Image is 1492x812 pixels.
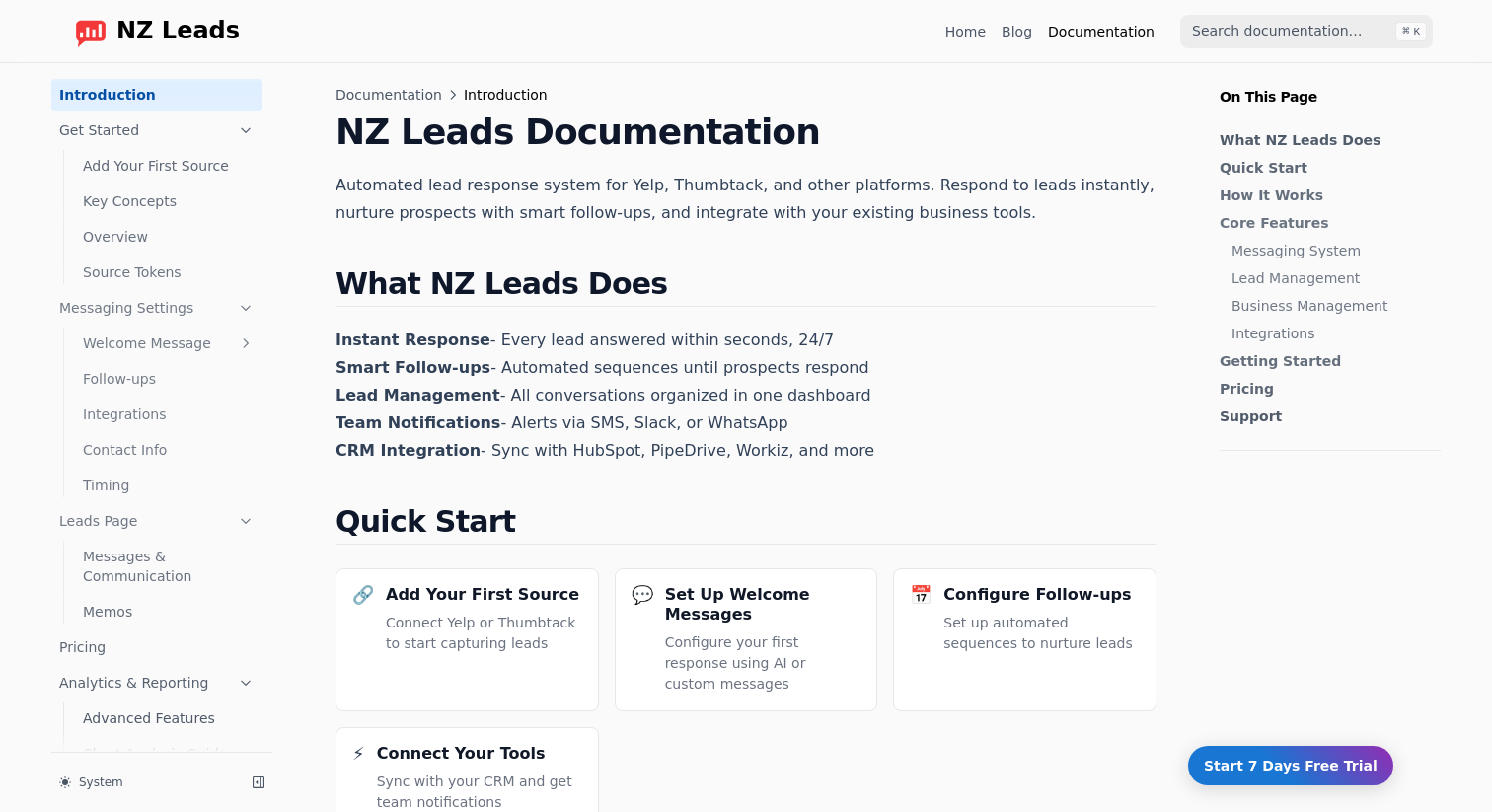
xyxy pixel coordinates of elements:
[1220,351,1431,371] a: Getting Started
[893,568,1156,711] a: 📅Configure Follow-upsSet up automated sequences to nurture leads
[632,585,653,605] div: 💬
[336,266,1156,307] h2: What NZ Leads Does
[336,112,1156,152] h1: NZ Leads Documentation
[1180,15,1433,48] input: Search documentation…
[1002,22,1032,41] a: Blog
[1220,185,1431,205] a: How It Works
[51,292,262,324] a: Messaging Settings
[336,331,490,349] strong: Instant Response
[336,504,1156,545] h2: Quick Start
[1220,379,1431,399] a: Pricing
[1220,130,1431,150] a: What NZ Leads Does
[336,358,490,377] strong: Smart Follow-ups
[352,585,374,605] div: 🔗
[1231,324,1431,343] a: Integrations
[352,744,365,764] div: ⚡
[336,568,599,711] a: 🔗Add Your First SourceConnect Yelp or Thumbtack to start capturing leads
[51,667,262,699] a: Analytics & Reporting
[386,613,582,654] p: Connect Yelp or Thumbtack to start capturing leads
[75,328,262,359] a: Welcome Message
[75,221,262,253] a: Overview
[336,172,1156,227] p: Automated lead response system for Yelp, Thumbtack, and other platforms. Respond to leads instant...
[245,769,272,796] button: Collapse sidebar
[1231,241,1431,260] a: Messaging System
[51,769,237,796] button: System
[665,585,861,625] h3: Set Up Welcome Messages
[75,363,262,395] a: Follow-ups
[75,702,262,734] a: Advanced Features
[665,632,861,695] p: Configure your first response using AI or custom messages
[1231,296,1431,316] a: Business Management
[1188,746,1393,785] a: Start 7 Days Free Trial
[1231,268,1431,288] a: Lead Management
[59,16,240,47] a: Home page
[377,744,546,764] h3: Connect Your Tools
[116,18,240,45] span: NZ Leads
[943,613,1140,654] p: Set up automated sequences to nurture leads
[336,413,500,432] strong: Team Notifications
[75,738,262,770] a: Chart Analysis Guide
[75,185,262,217] a: Key Concepts
[336,85,442,105] span: Documentation
[75,257,262,288] a: Source Tokens
[943,585,1131,605] h3: Configure Follow-ups
[464,85,548,105] span: Introduction
[910,585,932,605] div: 📅
[51,505,262,537] a: Leads Page
[75,541,262,592] a: Messages & Communication
[75,399,262,430] a: Integrations
[1048,22,1155,41] a: Documentation
[1220,406,1431,426] a: Support
[51,79,262,111] a: Introduction
[1220,213,1431,233] a: Core Features
[51,114,262,146] a: Get Started
[75,470,262,501] a: Timing
[945,22,986,41] a: Home
[75,16,107,47] img: logo
[75,150,262,182] a: Add Your First Source
[1204,63,1456,107] p: On This Page
[1220,158,1431,178] a: Quick Start
[386,585,579,605] h3: Add Your First Source
[336,386,500,405] strong: Lead Management
[615,568,878,711] a: 💬Set Up Welcome MessagesConfigure your first response using AI or custom messages
[336,441,481,460] strong: CRM Integration
[75,434,262,466] a: Contact Info
[336,327,1156,465] p: - Every lead answered within seconds, 24/7 - Automated sequences until prospects respond - All co...
[75,596,262,627] a: Memos
[51,631,262,663] a: Pricing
